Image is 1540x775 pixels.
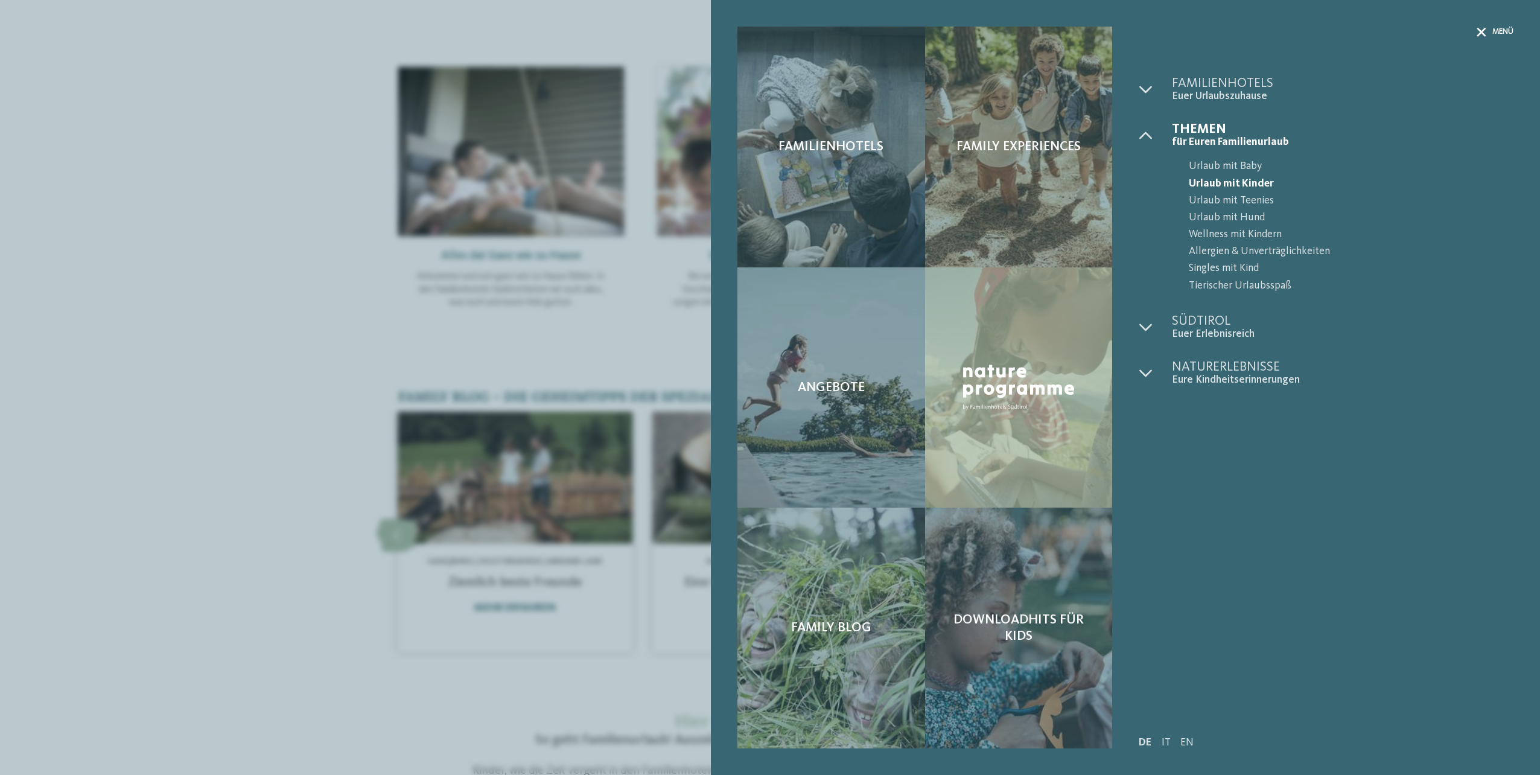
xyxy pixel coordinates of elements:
[1162,738,1171,748] a: IT
[925,267,1112,508] a: Kinderhotel in Südtirol für Spiel, Spaß und Action Nature Programme
[1139,738,1151,748] a: DE
[1189,243,1513,260] span: Allergien & Unverträglichkeiten
[1172,209,1513,226] a: Urlaub mit Hund
[1189,176,1513,193] span: Urlaub mit Kinder
[1180,738,1194,748] a: EN
[1172,243,1513,260] a: Allergien & Unverträglichkeiten
[1172,360,1513,374] span: Naturerlebnisse
[737,27,924,267] a: Kinderhotel in Südtirol für Spiel, Spaß und Action Familienhotels
[1172,123,1513,148] a: Themen für Euren Familienurlaub
[1172,77,1513,103] a: Familienhotels Euer Urlaubszuhause
[1172,176,1513,193] a: Urlaub mit Kinder
[1172,136,1513,148] span: für Euren Familienurlaub
[1172,360,1513,386] a: Naturerlebnisse Eure Kindheitserinnerungen
[791,620,871,636] span: Family Blog
[956,139,1081,155] span: Family Experiences
[1172,226,1513,243] a: Wellness mit Kindern
[1172,314,1513,328] span: Südtirol
[1172,158,1513,175] a: Urlaub mit Baby
[1189,209,1513,226] span: Urlaub mit Hund
[1172,328,1513,340] span: Euer Erlebnisreich
[1172,123,1513,136] span: Themen
[1172,260,1513,277] a: Singles mit Kind
[737,508,924,748] a: Kinderhotel in Südtirol für Spiel, Spaß und Action Family Blog
[1172,314,1513,340] a: Südtirol Euer Erlebnisreich
[938,612,1099,644] span: Downloadhits für Kids
[1172,278,1513,295] a: Tierischer Urlaubsspaß
[958,360,1079,415] img: Nature Programme
[1172,90,1513,103] span: Euer Urlaubszuhause
[1172,374,1513,386] span: Eure Kindheitserinnerungen
[1189,260,1513,277] span: Singles mit Kind
[1492,27,1513,37] span: Menü
[1189,193,1513,209] span: Urlaub mit Teenies
[798,380,865,395] span: Angebote
[1172,77,1513,90] span: Familienhotels
[737,267,924,508] a: Kinderhotel in Südtirol für Spiel, Spaß und Action Angebote
[1189,278,1513,295] span: Tierischer Urlaubsspaß
[1189,158,1513,175] span: Urlaub mit Baby
[1172,193,1513,209] a: Urlaub mit Teenies
[1189,226,1513,243] span: Wellness mit Kindern
[778,139,883,155] span: Familienhotels
[925,508,1112,748] a: Kinderhotel in Südtirol für Spiel, Spaß und Action Downloadhits für Kids
[925,27,1112,267] a: Kinderhotel in Südtirol für Spiel, Spaß und Action Family Experiences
